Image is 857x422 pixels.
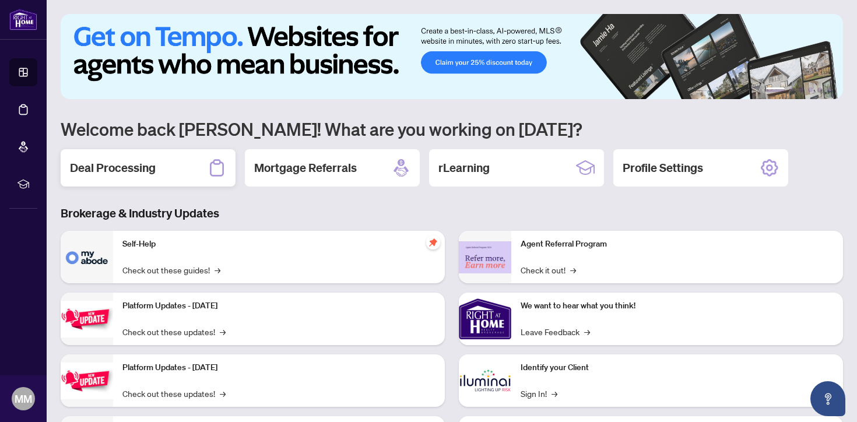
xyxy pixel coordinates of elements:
[521,300,834,312] p: We want to hear what you think!
[61,301,113,337] img: Platform Updates - July 21, 2025
[521,387,557,400] a: Sign In!→
[459,293,511,345] img: We want to hear what you think!
[827,87,831,92] button: 6
[570,263,576,276] span: →
[122,238,435,251] p: Self-Help
[215,263,220,276] span: →
[810,381,845,416] button: Open asap
[521,361,834,374] p: Identify your Client
[122,300,435,312] p: Platform Updates - [DATE]
[61,118,843,140] h1: Welcome back [PERSON_NAME]! What are you working on [DATE]?
[766,87,785,92] button: 1
[426,235,440,249] span: pushpin
[61,14,843,99] img: Slide 0
[808,87,813,92] button: 4
[521,325,590,338] a: Leave Feedback→
[220,325,226,338] span: →
[61,205,843,221] h3: Brokerage & Industry Updates
[521,263,576,276] a: Check it out!→
[220,387,226,400] span: →
[789,87,794,92] button: 2
[254,160,357,176] h2: Mortgage Referrals
[70,160,156,176] h2: Deal Processing
[438,160,490,176] h2: rLearning
[817,87,822,92] button: 5
[122,263,220,276] a: Check out these guides!→
[584,325,590,338] span: →
[15,391,32,407] span: MM
[61,231,113,283] img: Self-Help
[122,387,226,400] a: Check out these updates!→
[122,325,226,338] a: Check out these updates!→
[459,241,511,273] img: Agent Referral Program
[122,361,435,374] p: Platform Updates - [DATE]
[9,9,37,30] img: logo
[61,363,113,399] img: Platform Updates - July 8, 2025
[521,238,834,251] p: Agent Referral Program
[623,160,703,176] h2: Profile Settings
[552,387,557,400] span: →
[459,354,511,407] img: Identify your Client
[799,87,803,92] button: 3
